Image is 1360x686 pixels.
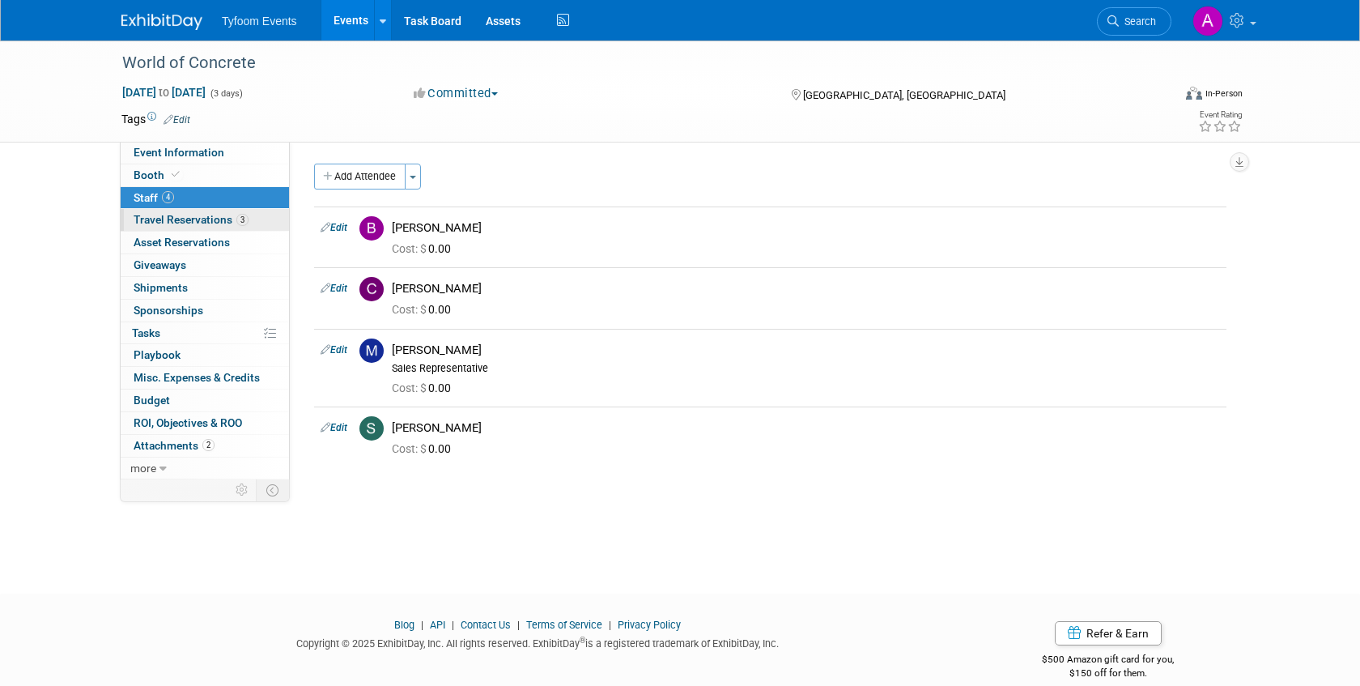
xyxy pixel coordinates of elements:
[121,458,289,479] a: more
[121,367,289,389] a: Misc. Expenses & Credits
[321,283,347,294] a: Edit
[580,636,585,645] sup: ®
[121,435,289,457] a: Attachments2
[417,619,427,631] span: |
[605,619,615,631] span: |
[392,281,1220,296] div: [PERSON_NAME]
[222,15,297,28] span: Tyfoom Events
[321,422,347,433] a: Edit
[121,232,289,254] a: Asset Reservations
[257,479,290,501] td: Toggle Event Tabs
[121,85,206,100] span: [DATE] [DATE]
[121,633,954,651] div: Copyright © 2025 ExhibitDay, Inc. All rights reserved. ExhibitDay is a registered trademark of Ex...
[117,49,1147,78] div: World of Concrete
[134,258,186,271] span: Giveaways
[236,214,249,226] span: 3
[121,187,289,209] a: Staff4
[134,236,230,249] span: Asset Reservations
[392,220,1220,236] div: [PERSON_NAME]
[132,326,160,339] span: Tasks
[978,642,1239,680] div: $500 Amazon gift card for you,
[121,164,289,186] a: Booth
[134,213,249,226] span: Travel Reservations
[359,416,384,441] img: S.jpg
[430,619,445,631] a: API
[461,619,511,631] a: Contact Us
[1076,84,1243,109] div: Event Format
[121,277,289,299] a: Shipments
[394,619,414,631] a: Blog
[392,343,1220,358] div: [PERSON_NAME]
[392,303,457,316] span: 0.00
[121,344,289,366] a: Playbook
[134,439,215,452] span: Attachments
[359,216,384,241] img: B.jpg
[321,344,347,356] a: Edit
[408,85,504,102] button: Committed
[321,222,347,233] a: Edit
[172,170,180,179] i: Booth reservation complete
[978,667,1239,680] div: $150 off for them.
[392,242,457,255] span: 0.00
[618,619,681,631] a: Privacy Policy
[803,89,1005,101] span: [GEOGRAPHIC_DATA], [GEOGRAPHIC_DATA]
[121,111,190,127] td: Tags
[209,88,243,99] span: (3 days)
[359,277,384,301] img: C.jpg
[121,322,289,344] a: Tasks
[1198,111,1242,119] div: Event Rating
[164,114,190,126] a: Edit
[121,142,289,164] a: Event Information
[202,439,215,451] span: 2
[1097,7,1171,36] a: Search
[121,209,289,231] a: Travel Reservations3
[392,381,428,394] span: Cost: $
[134,168,183,181] span: Booth
[121,254,289,276] a: Giveaways
[1119,15,1156,28] span: Search
[121,412,289,434] a: ROI, Objectives & ROO
[134,304,203,317] span: Sponsorships
[392,381,457,394] span: 0.00
[392,442,457,455] span: 0.00
[1055,621,1162,646] a: Refer & Earn
[359,339,384,363] img: M.jpg
[448,619,458,631] span: |
[134,416,242,429] span: ROI, Objectives & ROO
[121,390,289,411] a: Budget
[134,281,188,294] span: Shipments
[392,420,1220,436] div: [PERSON_NAME]
[134,394,170,407] span: Budget
[134,371,260,384] span: Misc. Expenses & Credits
[1205,87,1243,100] div: In-Person
[392,242,428,255] span: Cost: $
[130,462,156,475] span: more
[392,362,1220,375] div: Sales Representative
[162,191,174,203] span: 4
[121,14,202,30] img: ExhibitDay
[134,191,174,204] span: Staff
[513,619,524,631] span: |
[314,164,406,190] button: Add Attendee
[1186,87,1202,100] img: Format-Inperson.png
[392,303,428,316] span: Cost: $
[134,146,224,159] span: Event Information
[1192,6,1223,36] img: Angie Nichols
[392,442,428,455] span: Cost: $
[134,348,181,361] span: Playbook
[121,300,289,322] a: Sponsorships
[156,86,172,99] span: to
[228,479,257,501] td: Personalize Event Tab Strip
[526,619,602,631] a: Terms of Service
